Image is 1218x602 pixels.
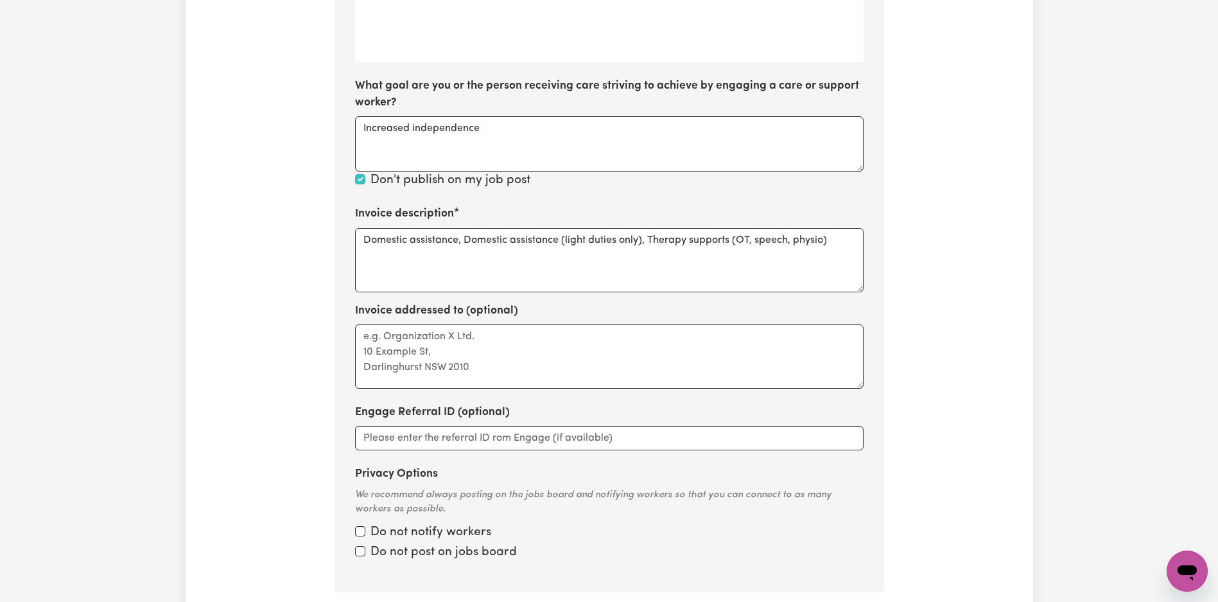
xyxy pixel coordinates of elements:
label: Don't publish on my job post [370,172,530,190]
label: Do not notify workers [370,524,491,542]
input: Please enter the referral ID rom Engage (if available) [355,426,864,450]
label: Invoice description [355,206,454,222]
label: Privacy Options [355,466,438,482]
label: Do not post on jobs board [370,544,517,562]
iframe: Button to launch messaging window [1167,551,1208,592]
label: Engage Referral ID (optional) [355,404,510,421]
textarea: Increased independence [355,116,864,172]
label: What goal are you or the person receiving care striving to achieve by engaging a care or support ... [355,78,864,112]
textarea: Domestic assistance, Domestic assistance (light duties only), Therapy supports (OT, speech, physio) [355,228,864,292]
div: We recommend always posting on the jobs board and notifying workers so that you can connect to as... [355,488,864,517]
label: Invoice addressed to (optional) [355,303,518,319]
